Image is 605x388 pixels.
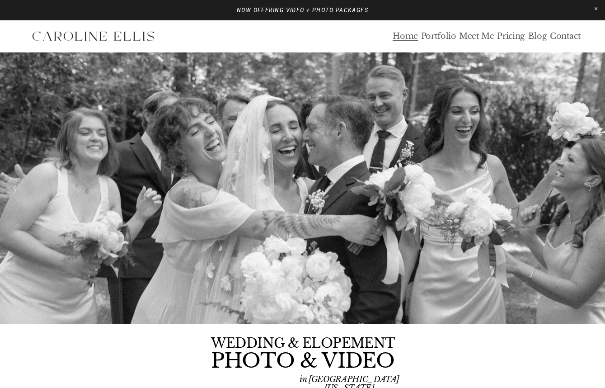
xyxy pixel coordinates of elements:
[550,31,581,42] a: Contact
[528,31,547,42] a: Blog
[211,351,394,371] h4: PHOTO & VIDEO
[584,181,596,195] button: Next Slide
[393,31,418,42] a: Home
[421,31,456,42] a: Portfolio
[211,337,395,350] h4: WEDDING & ELOPEMENT
[497,31,525,42] a: Pricing
[459,31,494,42] a: Meet Me
[24,25,162,47] img: Western North Carolina Elopement Photographer
[9,181,21,195] button: Previous Slide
